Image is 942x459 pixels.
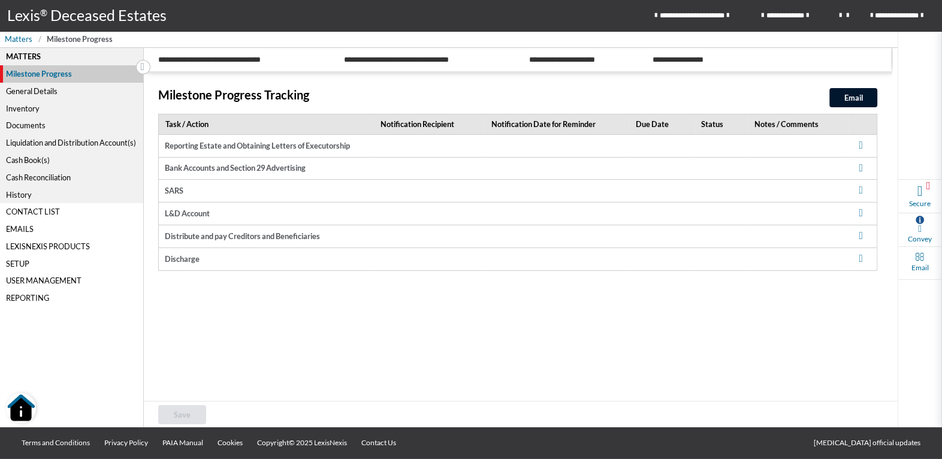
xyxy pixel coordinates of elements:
span: Email [844,93,863,102]
span: Notification Recipient [381,119,461,130]
td: Distribute and pay Creditors and Beneficiaries [159,225,374,248]
span: Task / Action [165,119,346,130]
td: Bank Accounts and Section 29 Advertising [159,158,374,180]
td: Reporting Estate and Obtaining Letters of Executorship [159,135,374,158]
a: Terms and Conditions [14,427,97,458]
span: Due Date [636,119,674,130]
span: Status [701,119,727,130]
td: Discharge [159,248,374,271]
span: Email [911,262,929,273]
p: Milestone Progress Tracking [158,88,877,102]
span: Matters [5,34,32,45]
a: PAIA Manual [155,427,210,458]
span: Notes / Comments [754,119,825,130]
td: SARS [159,180,374,203]
a: Cookies [210,427,250,458]
a: Matters [5,34,38,45]
span: Convey [908,234,932,244]
a: [MEDICAL_DATA] official updates [807,427,928,458]
button: Email [829,88,877,107]
td: L&D Account [159,203,374,225]
a: Contact Us [354,427,403,458]
span: Secure [909,198,931,209]
p: ® [40,6,50,26]
span: Notification Date for Reminder [491,119,605,130]
a: Privacy Policy [97,427,155,458]
a: Copyright© 2025 LexisNexis [250,427,354,458]
button: Open Resource Center [6,393,36,423]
